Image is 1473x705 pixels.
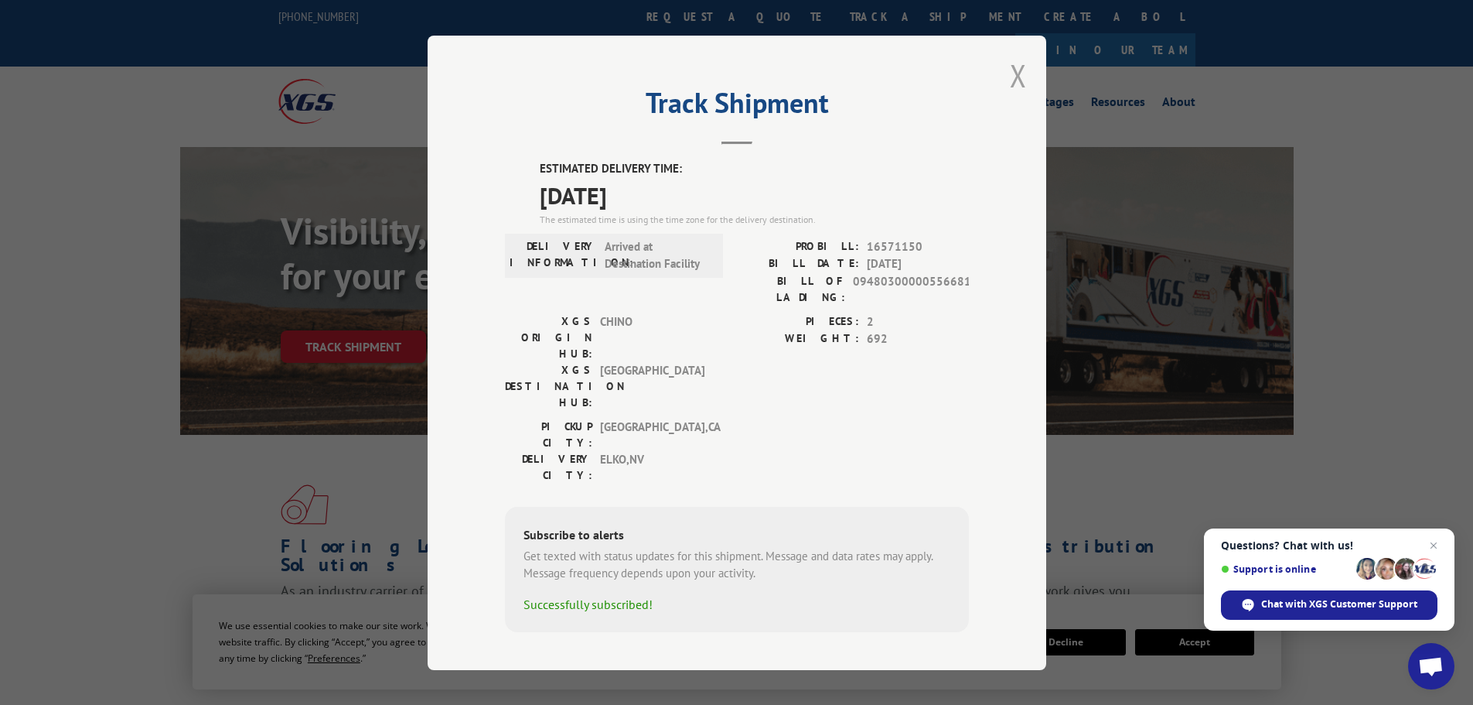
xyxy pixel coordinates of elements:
[867,313,969,330] span: 2
[505,361,592,410] label: XGS DESTINATION HUB:
[737,313,859,330] label: PIECES:
[505,313,592,361] label: XGS ORIGIN HUB:
[1010,55,1027,96] button: Close modal
[1261,597,1417,611] span: Chat with XGS Customer Support
[540,160,969,178] label: ESTIMATED DELIVERY TIME:
[600,361,704,410] span: [GEOGRAPHIC_DATA]
[737,330,859,348] label: WEIGHT:
[523,594,950,613] div: Successfully subscribed!
[853,272,969,305] span: 09480300000556681
[867,255,969,273] span: [DATE]
[523,525,950,547] div: Subscribe to alerts
[1221,563,1351,575] span: Support is online
[1408,643,1454,690] div: Open chat
[523,547,950,582] div: Get texted with status updates for this shipment. Message and data rates may apply. Message frequ...
[505,92,969,121] h2: Track Shipment
[1221,539,1437,552] span: Questions? Chat with us!
[605,238,709,272] span: Arrived at Destination Facility
[1221,590,1437,620] div: Chat with XGS Customer Support
[510,238,597,272] label: DELIVERY INFORMATION:
[1424,536,1443,555] span: Close chat
[600,313,704,361] span: CHINO
[540,212,969,226] div: The estimated time is using the time zone for the delivery destination.
[505,418,592,450] label: PICKUP CITY:
[737,238,859,255] label: PROBILL:
[505,450,592,483] label: DELIVERY CITY:
[737,255,859,273] label: BILL DATE:
[737,272,845,305] label: BILL OF LADING:
[867,238,969,255] span: 16571150
[600,450,704,483] span: ELKO , NV
[540,177,969,212] span: [DATE]
[867,330,969,348] span: 692
[600,418,704,450] span: [GEOGRAPHIC_DATA] , CA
